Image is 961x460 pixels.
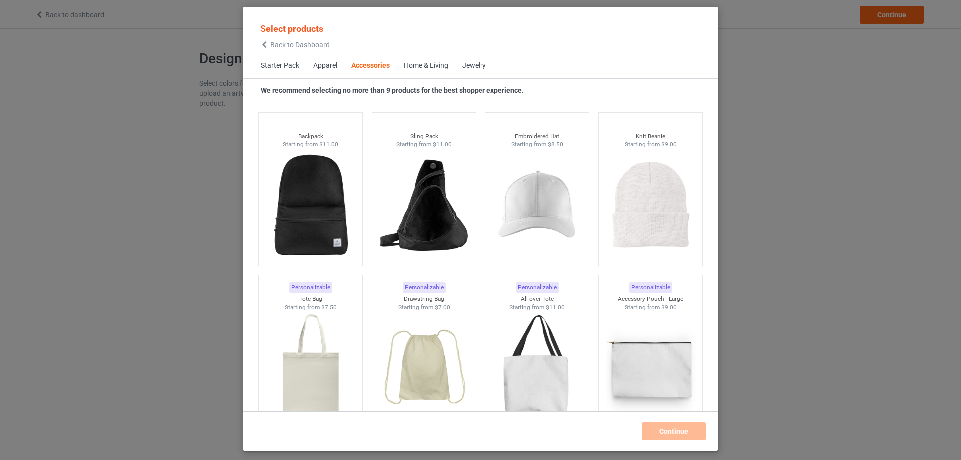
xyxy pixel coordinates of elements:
span: $11.00 [546,304,565,311]
div: Starting from [372,140,476,149]
span: $8.50 [548,141,563,148]
div: Starting from [485,303,589,312]
span: Select products [260,23,323,34]
span: Starter Pack [254,54,306,78]
div: Starting from [259,140,363,149]
span: Back to Dashboard [270,41,330,49]
img: regular.jpg [492,149,582,261]
span: $11.00 [319,141,338,148]
img: regular.jpg [379,311,469,423]
div: Apparel [313,61,337,71]
div: Starting from [259,303,363,312]
div: Starting from [599,140,703,149]
img: regular.jpg [492,311,582,423]
div: Accessory Pouch - Large [599,295,703,303]
img: regular.jpg [606,149,695,261]
div: Personalizable [516,282,559,293]
div: Jewelry [462,61,486,71]
span: $7.50 [321,304,337,311]
img: regular.jpg [266,149,355,261]
div: Tote Bag [259,295,363,303]
span: $9.00 [661,141,677,148]
img: regular.jpg [266,311,355,423]
div: Personalizable [403,282,446,293]
div: Accessories [351,61,390,71]
div: Starting from [485,140,589,149]
div: Home & Living [404,61,448,71]
div: Sling Pack [372,132,476,141]
div: Starting from [372,303,476,312]
span: $9.00 [661,304,677,311]
div: Embroidered Hat [485,132,589,141]
span: $11.00 [433,141,452,148]
img: regular.jpg [606,311,695,423]
div: Personalizable [629,282,672,293]
div: Backpack [259,132,363,141]
div: Personalizable [289,282,332,293]
div: Starting from [599,303,703,312]
strong: We recommend selecting no more than 9 products for the best shopper experience. [261,86,524,94]
span: $7.00 [435,304,450,311]
div: Knit Beanie [599,132,703,141]
div: Drawstring Bag [372,295,476,303]
div: All-over Tote [485,295,589,303]
img: regular.jpg [379,149,469,261]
